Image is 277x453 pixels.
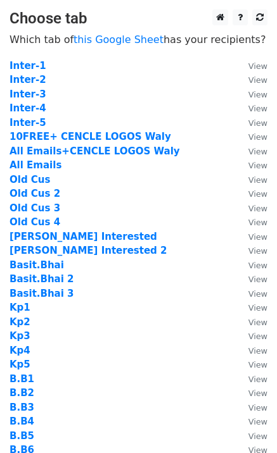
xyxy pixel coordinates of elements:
a: View [236,273,267,285]
a: View [236,231,267,242]
a: Kp4 [10,345,30,356]
a: 10FREE+ CENCLE LOGOS Waly [10,131,171,142]
small: View [248,104,267,113]
a: View [236,330,267,342]
a: View [236,345,267,356]
small: View [248,161,267,170]
a: View [236,60,267,71]
a: [PERSON_NAME] Interested 2 [10,245,167,256]
a: View [236,302,267,313]
a: View [236,102,267,114]
a: Kp5 [10,359,30,370]
iframe: Chat Widget [214,392,277,453]
small: View [248,289,267,299]
a: [PERSON_NAME] Interested [10,231,157,242]
a: View [236,117,267,128]
a: View [236,89,267,100]
a: View [236,288,267,299]
a: Basit.Bhai 2 [10,273,74,285]
small: View [248,275,267,284]
small: View [248,204,267,213]
small: View [248,261,267,270]
a: View [236,188,267,199]
a: View [236,359,267,370]
a: B.B1 [10,373,34,385]
small: View [248,175,267,185]
small: View [248,375,267,384]
small: View [248,132,267,142]
a: B.B4 [10,416,34,427]
small: View [248,346,267,356]
a: Inter-4 [10,102,46,114]
a: View [236,74,267,85]
a: View [236,259,267,271]
a: Old Cus [10,174,50,185]
a: View [236,245,267,256]
a: Basit.Bhai 3 [10,288,74,299]
small: View [248,318,267,327]
small: View [248,61,267,71]
a: View [236,174,267,185]
strong: All Emails+CENCLE LOGOS Waly [10,146,180,157]
a: B.B3 [10,402,34,413]
a: Basit.Bhai [10,259,64,271]
a: View [236,146,267,157]
a: Kp3 [10,330,30,342]
small: View [248,303,267,313]
a: Inter-5 [10,117,46,128]
small: View [248,232,267,242]
a: Kp2 [10,316,30,328]
h3: Choose tab [10,9,267,28]
a: B.B2 [10,387,34,399]
a: Old Cus 4 [10,216,60,228]
small: View [248,246,267,256]
small: View [248,189,267,199]
a: View [236,373,267,385]
a: Kp1 [10,302,30,313]
small: View [248,90,267,99]
a: View [236,131,267,142]
a: B.B5 [10,430,34,442]
a: Inter-2 [10,74,46,85]
a: Inter-3 [10,89,46,100]
small: View [248,118,267,128]
small: View [248,332,267,341]
p: Which tab of has your recipients? [10,33,267,46]
a: Inter-1 [10,60,46,71]
small: View [248,75,267,85]
small: View [248,218,267,227]
a: Old Cus 3 [10,202,60,214]
a: View [236,316,267,328]
a: All Emails [10,159,61,171]
a: Old Cus 2 [10,188,60,199]
small: View [248,388,267,398]
a: View [236,216,267,228]
a: View [236,159,267,171]
small: View [248,360,267,369]
a: this Google Sheet [74,34,164,46]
